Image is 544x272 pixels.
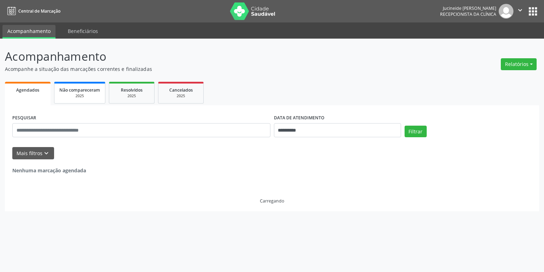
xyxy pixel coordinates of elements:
[114,93,149,99] div: 2025
[499,4,513,19] img: img
[527,5,539,18] button: apps
[260,198,284,204] div: Carregando
[121,87,143,93] span: Resolvidos
[59,87,100,93] span: Não compareceram
[12,147,54,159] button: Mais filtroskeyboard_arrow_down
[440,11,496,17] span: Recepcionista da clínica
[63,25,103,37] a: Beneficiários
[405,126,427,138] button: Filtrar
[42,150,50,157] i: keyboard_arrow_down
[12,113,36,124] label: PESQUISAR
[516,6,524,14] i: 
[440,5,496,11] div: Jucineide [PERSON_NAME]
[16,87,39,93] span: Agendados
[5,48,379,65] p: Acompanhamento
[5,5,60,17] a: Central de Marcação
[59,93,100,99] div: 2025
[169,87,193,93] span: Cancelados
[18,8,60,14] span: Central de Marcação
[274,113,325,124] label: DATA DE ATENDIMENTO
[5,65,379,73] p: Acompanhe a situação das marcações correntes e finalizadas
[163,93,198,99] div: 2025
[12,167,86,174] strong: Nenhuma marcação agendada
[2,25,55,39] a: Acompanhamento
[501,58,537,70] button: Relatórios
[513,4,527,19] button: 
